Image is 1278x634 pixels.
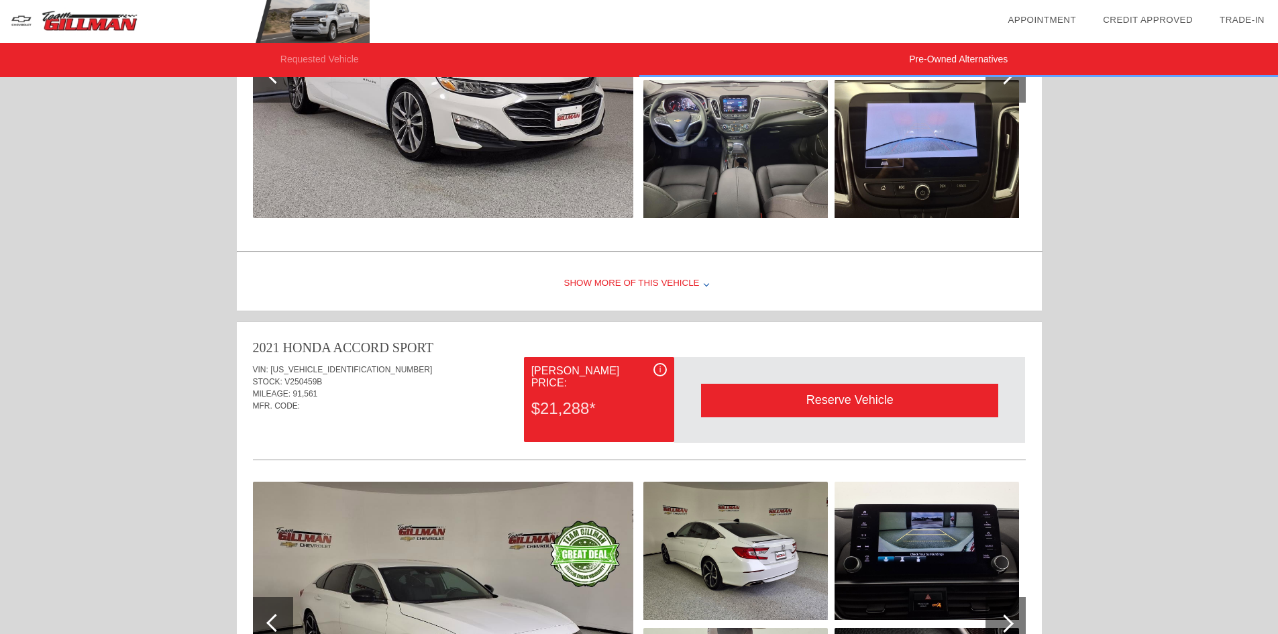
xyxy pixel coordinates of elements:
[531,363,667,391] div: [PERSON_NAME] Price:
[253,338,389,357] div: 2021 HONDA ACCORD
[643,482,828,620] img: e1e6bb4edb4d0cbb9b6259fe7a10710f.jpg
[293,389,318,399] span: 91,561
[653,363,667,376] div: i
[531,391,667,426] div: $21,288*
[253,401,301,411] span: MFR. CODE:
[701,384,998,417] div: Reserve Vehicle
[1008,15,1076,25] a: Appointment
[253,389,291,399] span: MILEAGE:
[643,80,828,218] img: a9d74f044991f014b58dd1f694bcb1c8.jpg
[253,420,1026,441] div: Quoted on [DATE] 5:24:50 PM
[835,482,1019,620] img: a8aee369dcf63f32a226a12181275c20.jpg
[392,338,433,357] div: SPORT
[284,377,322,386] span: V250459B
[270,365,432,374] span: [US_VEHICLE_IDENTIFICATION_NUMBER]
[253,377,282,386] span: STOCK:
[1103,15,1193,25] a: Credit Approved
[253,365,268,374] span: VIN:
[1220,15,1265,25] a: Trade-In
[835,80,1019,218] img: 1945df24ad3b66afd656051b89105dc2.jpg
[237,257,1042,311] div: Show More of this Vehicle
